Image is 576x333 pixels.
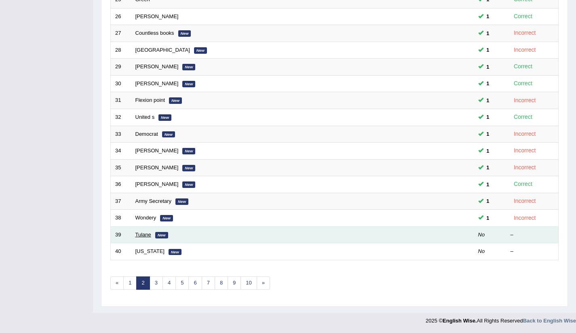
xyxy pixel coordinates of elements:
[511,79,536,88] div: Correct
[175,198,188,205] em: New
[511,213,539,223] div: Incorrect
[111,126,131,143] td: 33
[111,109,131,126] td: 32
[111,210,131,227] td: 38
[162,276,176,290] a: 4
[135,47,190,53] a: [GEOGRAPHIC_DATA]
[123,276,137,290] a: 1
[135,97,165,103] a: Flexion point
[175,276,189,290] a: 5
[215,276,228,290] a: 8
[511,179,536,189] div: Correct
[111,159,131,176] td: 35
[136,276,150,290] a: 2
[511,129,539,139] div: Incorrect
[135,148,179,154] a: [PERSON_NAME]
[511,196,539,206] div: Incorrect
[182,165,195,171] em: New
[182,64,195,70] em: New
[483,113,493,121] span: You can still take this question
[111,8,131,25] td: 26
[483,147,493,155] span: You can still take this question
[111,75,131,92] td: 30
[483,12,493,21] span: You can still take this question
[478,248,485,254] em: No
[169,97,182,104] em: New
[194,47,207,54] em: New
[135,114,155,120] a: United s
[511,28,539,38] div: Incorrect
[478,232,485,238] em: No
[135,198,172,204] a: Army Secretary
[182,181,195,188] em: New
[111,243,131,260] td: 40
[511,12,536,21] div: Correct
[483,163,493,172] span: You can still take this question
[178,30,191,37] em: New
[162,131,175,138] em: New
[182,148,195,154] em: New
[111,193,131,210] td: 37
[111,92,131,109] td: 31
[257,276,270,290] a: »
[135,164,179,171] a: [PERSON_NAME]
[511,163,539,172] div: Incorrect
[483,46,493,54] span: You can still take this question
[483,96,493,105] span: You can still take this question
[426,313,576,325] div: 2025 © All Rights Reserved
[111,143,131,160] td: 34
[111,25,131,42] td: 27
[169,249,181,255] em: New
[483,29,493,38] span: You can still take this question
[150,276,163,290] a: 3
[155,232,168,238] em: New
[511,62,536,71] div: Correct
[483,214,493,222] span: You can still take this question
[483,79,493,88] span: You can still take this question
[135,63,179,70] a: [PERSON_NAME]
[511,112,536,122] div: Correct
[483,63,493,71] span: You can still take this question
[111,59,131,76] td: 29
[135,181,179,187] a: [PERSON_NAME]
[511,146,539,155] div: Incorrect
[135,30,174,36] a: Countless books
[523,318,576,324] a: Back to English Wise
[483,130,493,138] span: You can still take this question
[135,13,179,19] a: [PERSON_NAME]
[483,180,493,189] span: You can still take this question
[511,231,554,239] div: –
[110,276,124,290] a: «
[135,131,158,137] a: Democrat
[202,276,215,290] a: 7
[111,42,131,59] td: 28
[135,215,156,221] a: Wondery
[111,226,131,243] td: 39
[188,276,202,290] a: 6
[182,81,195,87] em: New
[160,215,173,221] em: New
[443,318,477,324] strong: English Wise.
[511,96,539,105] div: Incorrect
[158,114,171,121] em: New
[135,248,165,254] a: [US_STATE]
[135,80,179,86] a: [PERSON_NAME]
[483,197,493,205] span: You can still take this question
[111,176,131,193] td: 36
[241,276,257,290] a: 10
[135,232,151,238] a: Tulane
[228,276,241,290] a: 9
[511,45,539,55] div: Incorrect
[511,248,554,255] div: –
